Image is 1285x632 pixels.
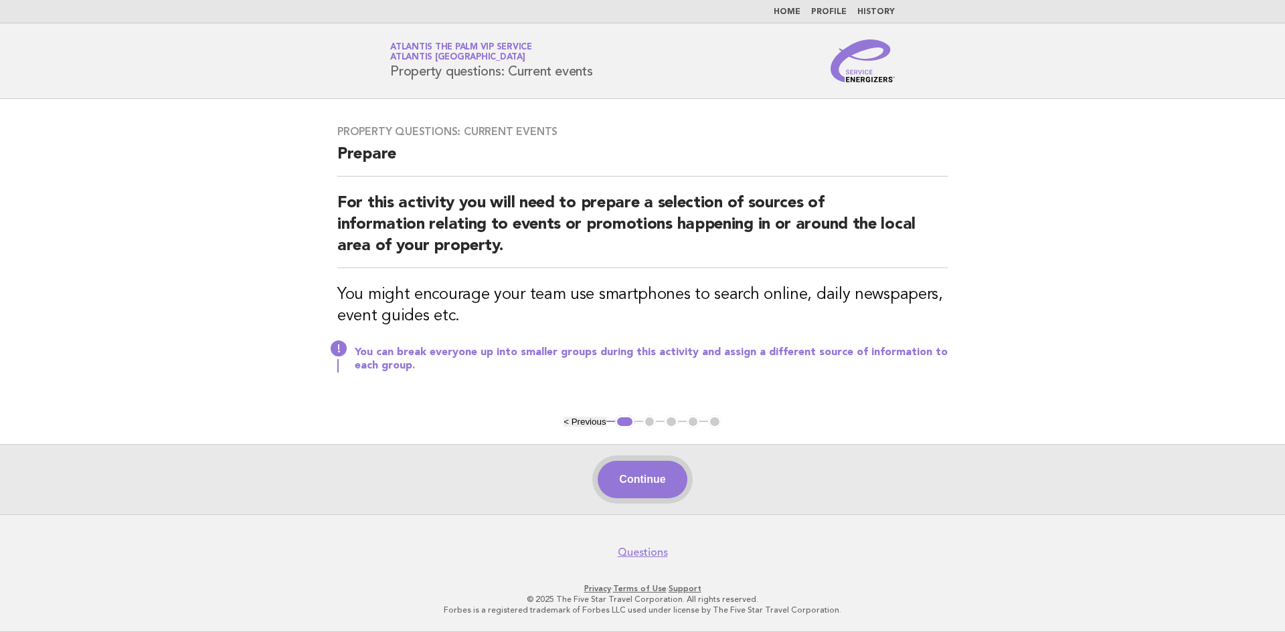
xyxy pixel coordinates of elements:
[233,594,1052,605] p: © 2025 The Five Star Travel Corporation. All rights reserved.
[613,584,667,593] a: Terms of Use
[233,605,1052,615] p: Forbes is a registered trademark of Forbes LLC used under license by The Five Star Travel Corpora...
[774,8,800,16] a: Home
[337,144,948,177] h2: Prepare
[564,417,606,427] button: < Previous
[337,125,948,138] h3: Property questions: Current events
[584,584,611,593] a: Privacy
[337,284,948,327] h3: You might encourage your team use smartphones to search online, daily newspapers, event guides etc.
[390,54,525,62] span: Atlantis [GEOGRAPHIC_DATA]
[811,8,847,16] a: Profile
[390,43,593,78] h1: Property questions: Current events
[355,346,948,373] p: You can break everyone up into smaller groups during this activity and assign a different source ...
[831,39,895,82] img: Service Energizers
[598,461,687,498] button: Continue
[233,583,1052,594] p: · ·
[337,193,948,268] h2: For this activity you will need to prepare a selection of sources of information relating to even...
[615,415,634,429] button: 1
[669,584,701,593] a: Support
[390,43,532,62] a: Atlantis The Palm VIP ServiceAtlantis [GEOGRAPHIC_DATA]
[857,8,895,16] a: History
[618,546,668,559] a: Questions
